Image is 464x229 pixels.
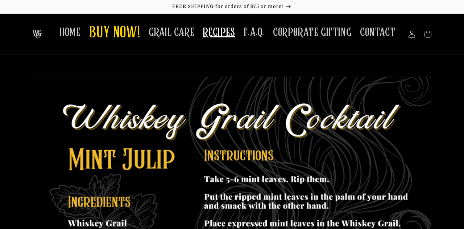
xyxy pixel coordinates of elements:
a: F.A.Q. [239,21,269,44]
span: RECIPES [203,25,235,40]
a: CONTACT [356,21,400,44]
a: CORPORATE GIFTING [269,21,356,44]
span: GRAIL CARE [149,25,194,40]
span: HOME [59,25,80,40]
a: GRAIL CARE [144,21,199,44]
span: F.A.Q. [244,25,264,40]
a: BUY NOW! [85,19,144,48]
span: CONTACT [360,25,395,40]
p: FREE SHIPPING for orders of $75 or more! [7,4,457,10]
a: RECIPES [199,21,239,44]
span: CORPORATE GIFTING [273,25,351,40]
span: BUY NOW! [89,23,140,43]
a: HOME [55,21,85,44]
img: The Whiskey Grail [33,30,42,38]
